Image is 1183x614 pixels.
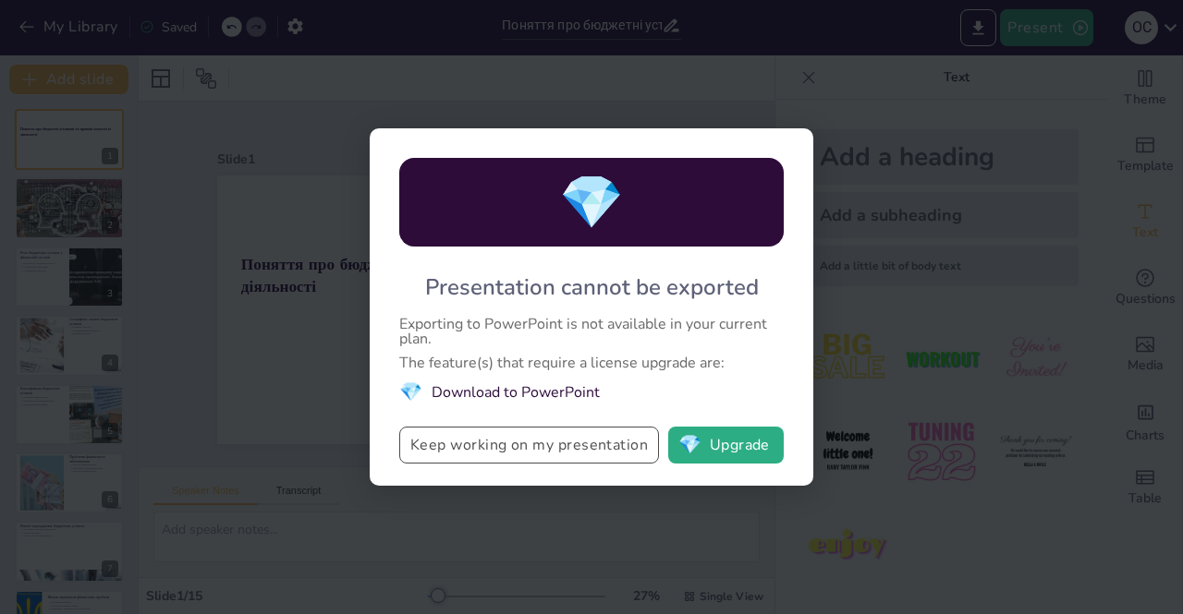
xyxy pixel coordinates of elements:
[668,427,784,464] button: diamondUpgrade
[399,355,784,370] div: The feature(s) that require a license upgrade are:
[559,167,624,238] span: diamond
[399,427,659,464] button: Keep working on my presentation
[399,379,784,404] li: Download to PowerPoint
[678,436,701,454] span: diamond
[399,317,784,346] div: Exporting to PowerPoint is not available in your current plan.
[425,272,759,302] div: Presentation cannot be exported
[399,379,422,404] span: diamond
